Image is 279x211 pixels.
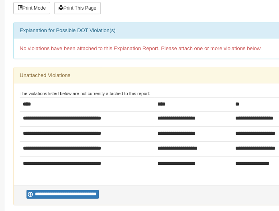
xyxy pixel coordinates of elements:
[20,91,150,96] small: The violations listed below are not currently attached to this report:
[20,45,262,51] span: No violations have been attached to this Explanation Report. Please attach one or more violations...
[13,2,50,14] button: Print Mode
[54,2,101,14] button: Print This Page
